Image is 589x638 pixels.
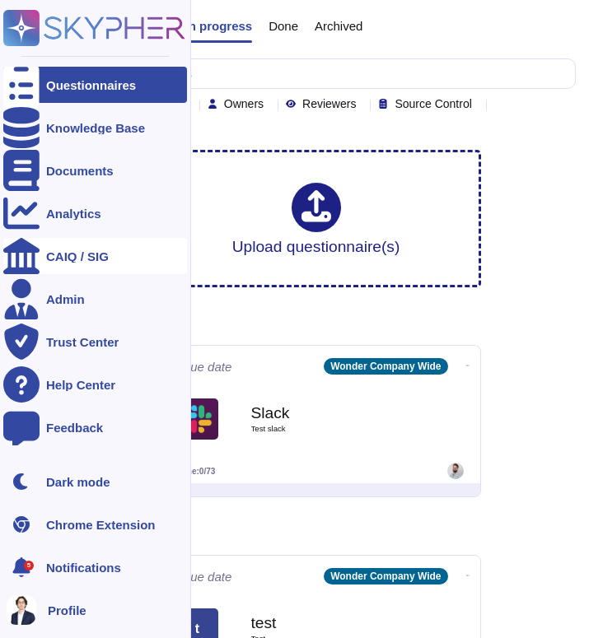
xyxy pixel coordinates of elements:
span: Owners [224,98,264,109]
span: Source Control [395,98,471,109]
a: Analytics [3,195,187,231]
img: user [447,463,464,479]
div: Documents [46,165,114,177]
span: Notifications [46,561,121,574]
a: Feedback [3,409,187,445]
div: Admin [46,293,85,305]
span: Archived [315,20,362,32]
b: Slack [251,405,416,421]
div: Chrome Extension [46,519,156,531]
a: CAIQ / SIG [3,238,187,274]
a: Trust Center [3,324,187,360]
span: Test slack [251,425,416,433]
div: Knowledge Base [46,122,145,134]
div: Analytics [46,207,101,220]
div: Questionnaires [46,79,136,91]
img: Logo [177,398,218,440]
span: Reviewers [302,98,356,109]
div: 5 [24,561,34,570]
a: Chrome Extension [3,506,187,543]
a: Help Center [3,366,187,403]
img: user [7,595,36,625]
span: No due date [165,570,232,583]
span: In progress [185,20,252,32]
span: Done: 0/73 [176,467,216,476]
input: Search by keywords [65,59,575,88]
div: Help Center [46,379,115,391]
span: Profile [48,604,86,617]
div: Upload questionnaire(s) [232,183,400,254]
a: Knowledge Base [3,109,187,146]
div: Dark mode [46,476,110,488]
span: No due date [165,361,232,373]
div: Feedback [46,421,103,434]
a: Admin [3,281,187,317]
div: CAIQ / SIG [46,250,109,263]
a: Documents [3,152,187,189]
button: user [3,592,48,628]
div: Trust Center [46,336,119,348]
div: Wonder Company Wide [324,358,447,375]
b: test [251,615,416,631]
span: Done [269,20,298,32]
a: Questionnaires [3,67,187,103]
div: Wonder Company Wide [324,568,447,584]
